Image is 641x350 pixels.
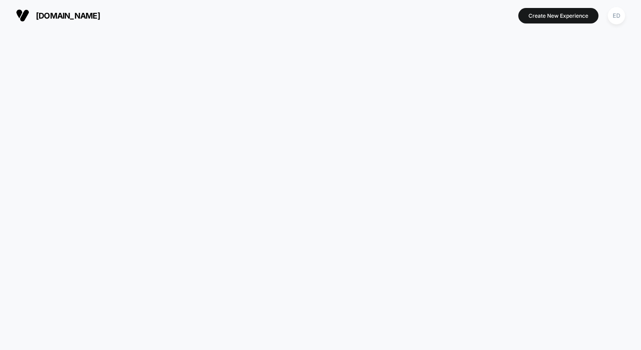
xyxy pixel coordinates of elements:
[608,7,625,24] div: ED
[13,8,103,23] button: [DOMAIN_NAME]
[16,9,29,22] img: Visually logo
[518,8,598,23] button: Create New Experience
[36,11,100,20] span: [DOMAIN_NAME]
[605,7,628,25] button: ED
